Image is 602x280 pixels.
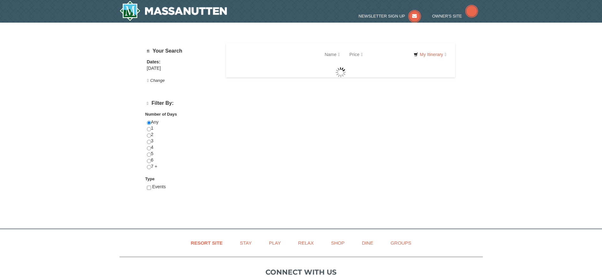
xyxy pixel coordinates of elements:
a: Newsletter Sign Up [359,14,421,18]
a: My Itinerary [410,50,450,59]
strong: Dates: [147,59,161,64]
img: wait gif [336,67,346,77]
a: Stay [232,236,260,250]
span: Newsletter Sign Up [359,14,405,18]
img: Massanutten Resort Logo [120,1,227,21]
span: Owner's Site [432,14,462,18]
a: Shop [323,236,353,250]
a: Relax [290,236,322,250]
span: Events [152,184,166,189]
a: Name [320,48,345,61]
button: Change [147,77,165,84]
a: Dine [354,236,381,250]
div: Any 1 2 3 4 5 6 7 + [147,119,218,176]
strong: Type [145,176,155,181]
a: Owner's Site [432,14,478,18]
strong: Number of Days [145,112,177,117]
a: Price [345,48,367,61]
a: Groups [382,236,419,250]
a: Play [261,236,289,250]
h4: Filter By: [147,100,218,106]
h5: Your Search [147,48,218,54]
div: [DATE] [147,65,218,72]
a: Resort Site [183,236,231,250]
a: Massanutten Resort [120,1,227,21]
p: Connect with us [120,267,483,277]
